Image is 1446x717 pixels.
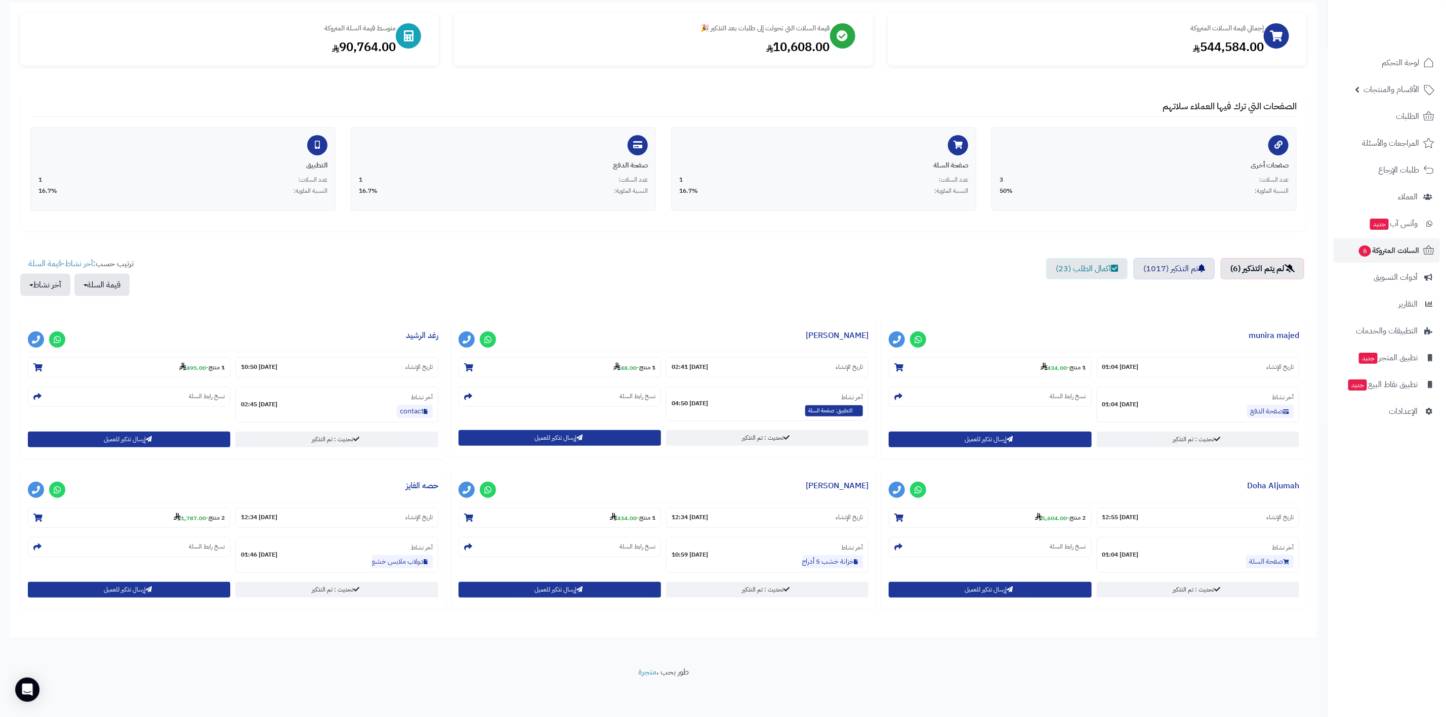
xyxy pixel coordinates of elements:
a: قيمة السلة [28,258,62,270]
div: 10,608.00 [464,38,830,56]
div: متوسط قيمة السلة المتروكة [30,23,396,33]
strong: 434.00 [610,514,637,523]
strong: [DATE] 10:50 [241,363,277,371]
a: تحديث : تم التذكير [666,430,869,446]
span: عدد السلات: [939,176,968,184]
span: 3 [1000,176,1003,184]
small: تاريخ الإنشاء [836,363,863,371]
a: العملاء [1334,185,1440,209]
span: 16.7% [679,187,698,195]
span: تطبيق نقاط البيع [1347,377,1418,392]
span: العملاء [1398,190,1418,204]
strong: [DATE] 04:50 [672,399,708,408]
small: نسخ رابط السلة [189,542,225,551]
button: إرسال تذكير للعميل [28,432,230,447]
a: تطبيق نقاط البيعجديد [1334,372,1440,397]
span: 16.7% [38,187,57,195]
a: [PERSON_NAME] [806,329,869,342]
span: النسبة المئوية: [1255,187,1289,195]
a: الطلبات [1334,104,1440,129]
small: آخر نشاط [841,543,863,552]
span: جديد [1370,219,1389,230]
a: تحديث : تم التذكير [235,432,438,447]
a: تطبيق المتجرجديد [1334,346,1440,370]
a: صفحة الدفع [1247,405,1294,418]
strong: [DATE] 02:41 [672,363,708,371]
span: التقارير [1398,297,1418,311]
small: آخر نشاط [411,393,433,402]
img: logo-2.png [1377,13,1436,34]
strong: [DATE] 12:34 [241,513,277,522]
strong: [DATE] 01:04 [1102,400,1139,409]
strong: 1 منتج [1070,363,1086,372]
section: 1 منتج-48.00 [459,357,661,377]
span: النسبة المئوية: [614,187,648,195]
strong: 2 منتج [209,514,225,523]
span: جديد [1348,379,1367,391]
span: جديد [1359,353,1378,364]
small: - [1035,513,1086,523]
a: دولاب ملابس خشبي أبيض 3 أبواب بمرآة أمامية [372,555,433,568]
div: التطبيق [38,160,327,171]
button: إرسال تذكير للعميل [889,582,1091,598]
a: آخر نشاط [65,258,93,270]
a: طلبات الإرجاع [1334,158,1440,182]
a: لم يتم التذكير (6) [1221,258,1304,279]
span: أدوات التسويق [1374,270,1418,284]
small: آخر نشاط [411,543,433,552]
ul: ترتيب حسب: - [20,258,134,296]
span: عدد السلات: [1259,176,1289,184]
section: 1 منتج-495.00 [28,357,230,377]
span: لوحة التحكم [1382,56,1419,70]
a: صفحة السلة [1246,555,1294,568]
strong: [DATE] 01:04 [1102,551,1139,559]
small: - [610,513,655,523]
div: إجمالي قيمة السلات المتروكة [898,23,1264,33]
small: - [179,362,225,372]
button: قيمة السلة [74,274,130,296]
span: 16.7% [359,187,378,195]
span: التطبيق: صفحة السلة [805,405,863,416]
a: متجرة [638,666,656,678]
span: 1 [359,176,362,184]
a: تحديث : تم التذكير [1097,582,1299,598]
a: Doha Aljumah [1247,480,1299,492]
h4: الصفحات التي ترك فيها العملاء سلاتهم [30,101,1297,117]
span: 1 [679,176,683,184]
a: اكمال الطلب (23) [1046,258,1128,279]
strong: [DATE] 01:04 [1102,363,1139,371]
section: نسخ رابط السلة [28,387,230,407]
a: تحديث : تم التذكير [666,582,869,598]
span: وآتس آب [1369,217,1418,231]
section: نسخ رابط السلة [459,387,661,407]
div: صفحات أخرى [1000,160,1289,171]
small: - [174,513,225,523]
strong: 48.00 [613,363,637,372]
section: نسخ رابط السلة [889,537,1091,557]
span: السلات المتروكة [1358,243,1419,258]
strong: [DATE] 02:45 [241,400,277,409]
strong: [DATE] 01:46 [241,551,277,559]
span: النسبة المئوية: [294,187,327,195]
a: رغد الرشيد [406,329,438,342]
div: Open Intercom Messenger [15,678,39,702]
button: آخر نشاط [20,274,70,296]
strong: [DATE] 12:34 [672,513,708,522]
a: وآتس آبجديد [1334,212,1440,236]
a: الإعدادات [1334,399,1440,424]
strong: 434.00 [1041,363,1067,372]
a: contact [397,405,433,418]
span: الطلبات [1396,109,1419,123]
span: التطبيقات والخدمات [1356,324,1418,338]
a: خزانة خشب 5 أدراج متعددة الاستخدام أبيض [802,555,863,568]
section: 2 منتج-1,787.00 [28,508,230,528]
a: حصه الفايز [406,480,438,492]
a: تحديث : تم التذكير [1097,432,1299,447]
div: 544,584.00 [898,38,1264,56]
a: المراجعات والأسئلة [1334,131,1440,155]
strong: 1 منتج [639,514,655,523]
div: قيمة السلات التي تحولت إلى طلبات بعد التذكير 🎉 [464,23,830,33]
span: 1 [38,176,42,184]
span: عدد السلات: [298,176,327,184]
small: تاريخ الإنشاء [836,513,863,522]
